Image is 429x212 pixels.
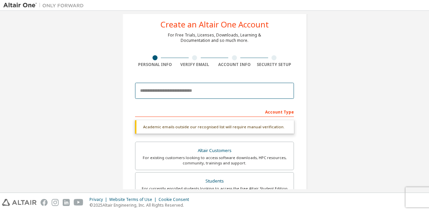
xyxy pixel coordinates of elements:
[139,186,290,197] div: For currently enrolled students looking to access the free Altair Student Edition bundle and all ...
[89,202,193,208] p: © 2025 Altair Engineering, Inc. All Rights Reserved.
[2,199,37,206] img: altair_logo.svg
[89,197,109,202] div: Privacy
[214,62,254,67] div: Account Info
[135,62,175,67] div: Personal Info
[159,197,193,202] div: Cookie Consent
[139,146,290,155] div: Altair Customers
[168,32,261,43] div: For Free Trials, Licenses, Downloads, Learning & Documentation and so much more.
[161,20,269,28] div: Create an Altair One Account
[139,176,290,186] div: Students
[135,106,294,117] div: Account Type
[63,199,70,206] img: linkedin.svg
[254,62,294,67] div: Security Setup
[52,199,59,206] img: instagram.svg
[41,199,48,206] img: facebook.svg
[175,62,215,67] div: Verify Email
[74,199,83,206] img: youtube.svg
[3,2,87,9] img: Altair One
[109,197,159,202] div: Website Terms of Use
[135,120,294,134] div: Academic emails outside our recognised list will require manual verification.
[139,155,290,166] div: For existing customers looking to access software downloads, HPC resources, community, trainings ...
